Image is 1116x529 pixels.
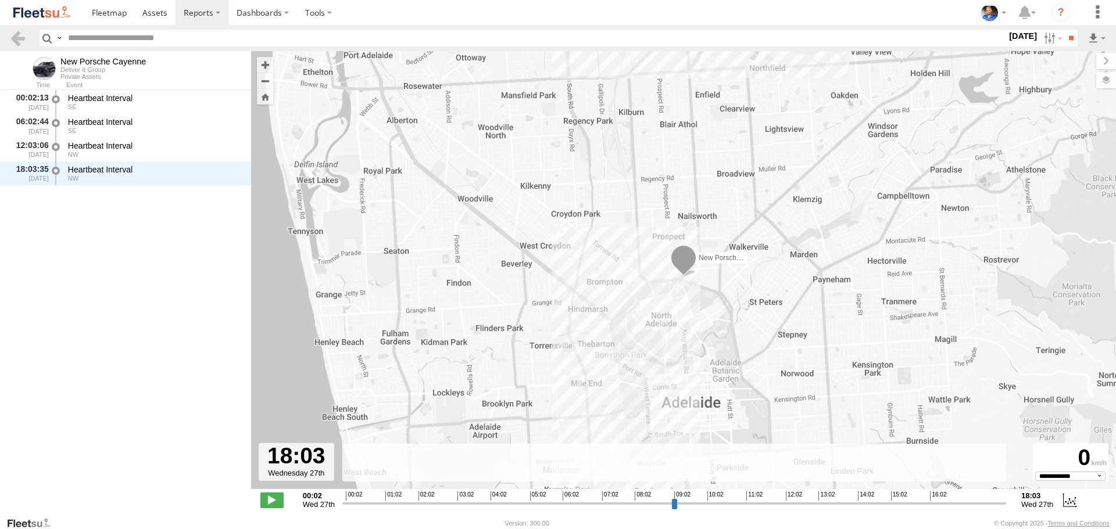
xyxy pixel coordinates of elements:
[9,139,50,160] div: 12:03:06 [DATE]
[419,491,435,501] span: 02:02
[68,164,240,175] div: Heartbeat Interval
[707,491,724,501] span: 10:02
[674,491,691,501] span: 09:02
[1021,500,1053,509] span: Wed 27th Aug 2025
[505,520,549,527] div: Version: 306.00
[60,57,146,66] div: New Porsche Cayenne - View Asset History
[68,151,78,158] span: Heading: 334
[68,127,77,134] span: Heading: 120
[9,82,50,88] div: Time
[68,141,240,151] div: Heartbeat Interval
[891,491,907,501] span: 15:02
[257,73,273,89] button: Zoom out
[60,66,146,73] div: Deliver It Group
[346,491,362,501] span: 00:02
[1051,3,1070,22] i: ?
[303,500,335,509] span: Wed 27th Aug 2025
[635,491,651,501] span: 08:02
[303,491,335,500] strong: 00:02
[1007,30,1039,42] label: [DATE]
[60,73,146,80] div: Private Assets
[930,491,946,501] span: 16:02
[6,517,60,529] a: Visit our Website
[1087,30,1107,46] label: Export results as...
[858,491,874,501] span: 14:02
[9,30,26,46] a: Back to previous Page
[66,82,251,88] div: Event
[491,491,507,501] span: 04:02
[260,492,284,508] label: Play/Stop
[68,103,77,110] span: Heading: 120
[385,491,402,501] span: 01:02
[68,117,240,127] div: Heartbeat Interval
[977,4,1010,21] div: Matt Draper
[9,91,50,113] div: 00:02:13 [DATE]
[602,491,618,501] span: 07:02
[457,491,474,501] span: 03:02
[68,93,240,103] div: Heartbeat Interval
[994,520,1110,527] div: © Copyright 2025 -
[55,30,64,46] label: Search Query
[257,57,273,73] button: Zoom in
[699,253,770,261] span: New Porsche Cayenne
[1021,491,1053,500] strong: 18:03
[1035,445,1107,472] div: 0
[9,163,50,184] div: 18:03:35 [DATE]
[1048,520,1110,527] a: Terms and Conditions
[257,89,273,105] button: Zoom Home
[786,491,802,501] span: 12:02
[563,491,579,501] span: 06:02
[12,5,72,20] img: fleetsu-logo-horizontal.svg
[530,491,546,501] span: 05:02
[1039,30,1064,46] label: Search Filter Options
[68,175,78,182] span: Heading: 334
[9,115,50,136] div: 06:02:44 [DATE]
[746,491,763,501] span: 11:02
[818,491,835,501] span: 13:02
